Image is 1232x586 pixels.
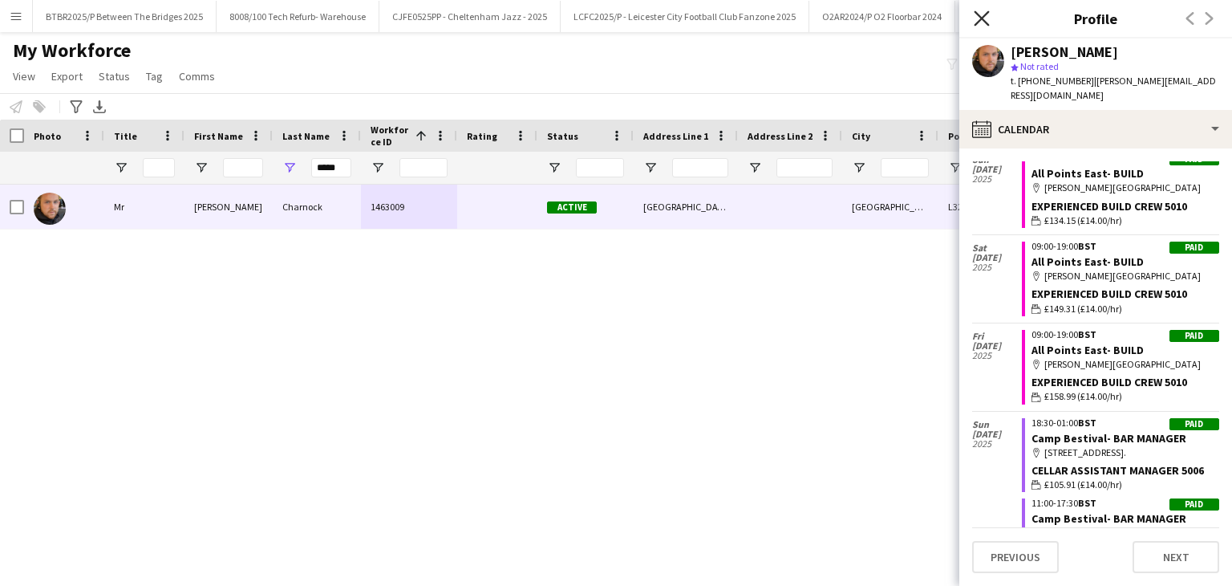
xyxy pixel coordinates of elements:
span: Sat [972,243,1022,253]
span: Status [547,130,578,142]
app-action-btn: Advanced filters [67,97,86,116]
span: [DATE] [972,341,1022,351]
div: [GEOGRAPHIC_DATA] [842,185,938,229]
button: Open Filter Menu [852,161,866,175]
button: 8008/100 Tech Refurb- Warehouse [217,1,379,32]
a: Export [45,66,89,87]
span: Rating [467,130,497,142]
span: £149.31 (£14.00/hr) [1044,302,1122,316]
span: Workforce ID [371,124,409,148]
span: Fri [972,332,1022,341]
span: 2025 [972,351,1022,360]
span: [DATE] [972,253,1022,262]
span: Sun [972,420,1022,429]
button: Open Filter Menu [948,161,962,175]
div: 1463009 [361,185,457,229]
div: [STREET_ADDRESS]. [1031,446,1219,460]
span: £158.99 (£14.00/hr) [1044,389,1122,404]
input: Workforce ID Filter Input [399,158,448,177]
div: 09:00-19:00 [1031,330,1219,340]
span: £105.91 (£14.00/hr) [1044,478,1122,492]
div: Experienced Build Crew 5010 [1031,375,1219,389]
div: L32 9QZ [938,185,1035,229]
div: Experienced Build Crew 5010 [1031,287,1219,301]
span: Last Name [282,130,330,142]
span: BST [1078,328,1096,340]
button: LCFC2025/P - Leicester City Football Club Fanzone 2025 [561,1,809,32]
span: | [PERSON_NAME][EMAIL_ADDRESS][DOMAIN_NAME] [1011,75,1216,101]
button: CJFE0525PP - Cheltenham Jazz - 2025 [379,1,561,32]
span: My Workforce [13,39,131,63]
a: Tag [140,66,169,87]
input: First Name Filter Input [223,158,263,177]
a: Comms [172,66,221,87]
span: Title [114,130,137,142]
div: Mr [104,185,184,229]
a: All Points East- BUILD [1031,343,1144,357]
div: Paid [1169,499,1219,511]
span: 2025 [972,262,1022,272]
button: Open Filter Menu [194,161,209,175]
span: View [13,69,35,83]
span: BST [1078,240,1096,252]
a: Camp Bestival- BAR MANAGER [1031,511,1186,526]
span: Post Code [948,130,994,142]
img: Steven Charnock [34,193,66,225]
div: [PERSON_NAME] [184,185,273,229]
div: [PERSON_NAME] [1011,45,1118,59]
button: Open Filter Menu [371,161,385,175]
div: [GEOGRAPHIC_DATA] [634,185,738,229]
span: £134.15 (£14.00/hr) [1044,214,1122,228]
div: [PERSON_NAME][GEOGRAPHIC_DATA] [1031,269,1219,283]
div: Charnock [273,185,361,229]
div: Experienced Build Crew 5010 [1031,199,1219,214]
span: Tag [146,69,163,83]
a: View [6,66,42,87]
span: BST [1078,417,1096,429]
button: Previous [972,541,1059,573]
span: Address Line 1 [643,130,708,142]
span: t. [PHONE_NUMBER] [1011,75,1094,87]
div: [PERSON_NAME][GEOGRAPHIC_DATA] [1031,181,1219,195]
div: 09:00-19:00 [1031,153,1219,163]
a: All Points East- BUILD [1031,254,1144,269]
div: Paid [1169,330,1219,342]
button: Open Filter Menu [547,161,561,175]
div: [PERSON_NAME][GEOGRAPHIC_DATA] [1031,357,1219,372]
span: Comms [179,69,215,83]
span: 2025 [972,439,1022,449]
span: Address Line 2 [748,130,813,142]
input: Last Name Filter Input [311,158,351,177]
button: O2AR2024/P O2 Floorbar 2024 [809,1,955,32]
div: Cellar Assistant Manager 5006 [1031,463,1219,478]
span: First Name [194,130,243,142]
a: Status [92,66,136,87]
div: Paid [1169,418,1219,430]
span: City [852,130,870,142]
input: Address Line 1 Filter Input [672,158,728,177]
span: Status [99,69,130,83]
input: Address Line 2 Filter Input [776,158,833,177]
div: Calendar [959,110,1232,149]
button: Next [1133,541,1219,573]
span: [DATE] [972,429,1022,439]
span: Export [51,69,83,83]
button: Open Filter Menu [282,161,297,175]
input: Status Filter Input [576,158,624,177]
a: All Points East- BUILD [1031,166,1144,181]
span: Active [547,201,597,214]
span: Photo [34,130,61,142]
div: 11:00-17:30 [1031,499,1219,508]
span: Not rated [1020,60,1059,72]
span: [DATE] [972,165,1022,174]
h3: Profile [959,8,1232,29]
div: 18:30-01:00 [1031,418,1219,428]
button: O2AR2025/P O2 Floor Bar FY26 [955,1,1103,32]
app-action-btn: Export XLSX [90,97,109,116]
div: 09:00-19:00 [1031,242,1219,251]
span: 2025 [972,174,1022,184]
button: Open Filter Menu [748,161,762,175]
button: Open Filter Menu [643,161,658,175]
button: Open Filter Menu [114,161,128,175]
div: [STREET_ADDRESS]. [1031,527,1219,541]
